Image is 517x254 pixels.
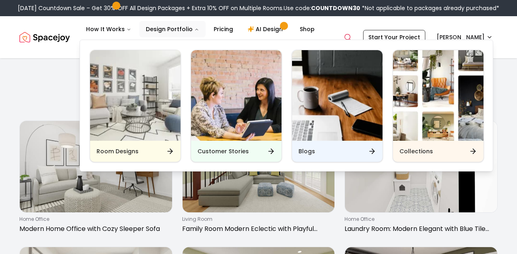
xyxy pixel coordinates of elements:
[19,16,498,58] nav: Global
[80,21,321,37] nav: Main
[19,224,169,234] p: Modern Home Office with Cozy Sleeper Sofa
[90,50,181,141] img: Room Designs
[360,4,499,12] span: *Not applicable to packages already purchased*
[284,4,360,12] span: Use code:
[182,121,335,237] a: Family Room Modern Eclectic with Playful Colorsliving roomFamily Room Modern Eclectic with Playfu...
[293,21,321,37] a: Shop
[97,147,139,155] h6: Room Designs
[19,216,169,222] p: home office
[345,121,498,237] a: Laundry Room: Modern Elegant with Blue Tile Floorhome officeLaundry Room: Modern Elegant with Blu...
[19,29,70,45] a: Spacejoy
[19,121,172,237] a: Modern Home Office with Cozy Sleeper Sofahome officeModern Home Office with Cozy Sleeper Sofa
[191,50,282,141] img: Customer Stories
[139,21,206,37] button: Design Portfolio
[345,224,494,234] p: Laundry Room: Modern Elegant with Blue Tile Floor
[292,50,383,162] a: BlogsBlogs
[80,21,138,37] button: How It Works
[432,30,498,44] button: [PERSON_NAME]
[207,21,240,37] a: Pricing
[393,50,484,162] a: CollectionsCollections
[399,147,433,155] h6: Collections
[20,121,172,212] img: Modern Home Office with Cozy Sleeper Sofa
[292,50,382,141] img: Blogs
[182,216,332,222] p: living room
[90,50,181,162] a: Room DesignsRoom Designs
[298,147,315,155] h6: Blogs
[241,21,292,37] a: AI Design
[19,29,70,45] img: Spacejoy Logo
[311,4,360,12] b: COUNTDOWN30
[80,40,494,172] div: Design Portfolio
[198,147,249,155] h6: Customer Stories
[191,50,282,162] a: Customer StoriesCustomer Stories
[393,50,483,141] img: Collections
[18,4,499,12] div: [DATE] Countdown Sale – Get 30% OFF All Design Packages + Extra 10% OFF on Multiple Rooms.
[345,216,494,222] p: home office
[363,30,425,44] a: Start Your Project
[182,224,332,234] p: Family Room Modern Eclectic with Playful Colors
